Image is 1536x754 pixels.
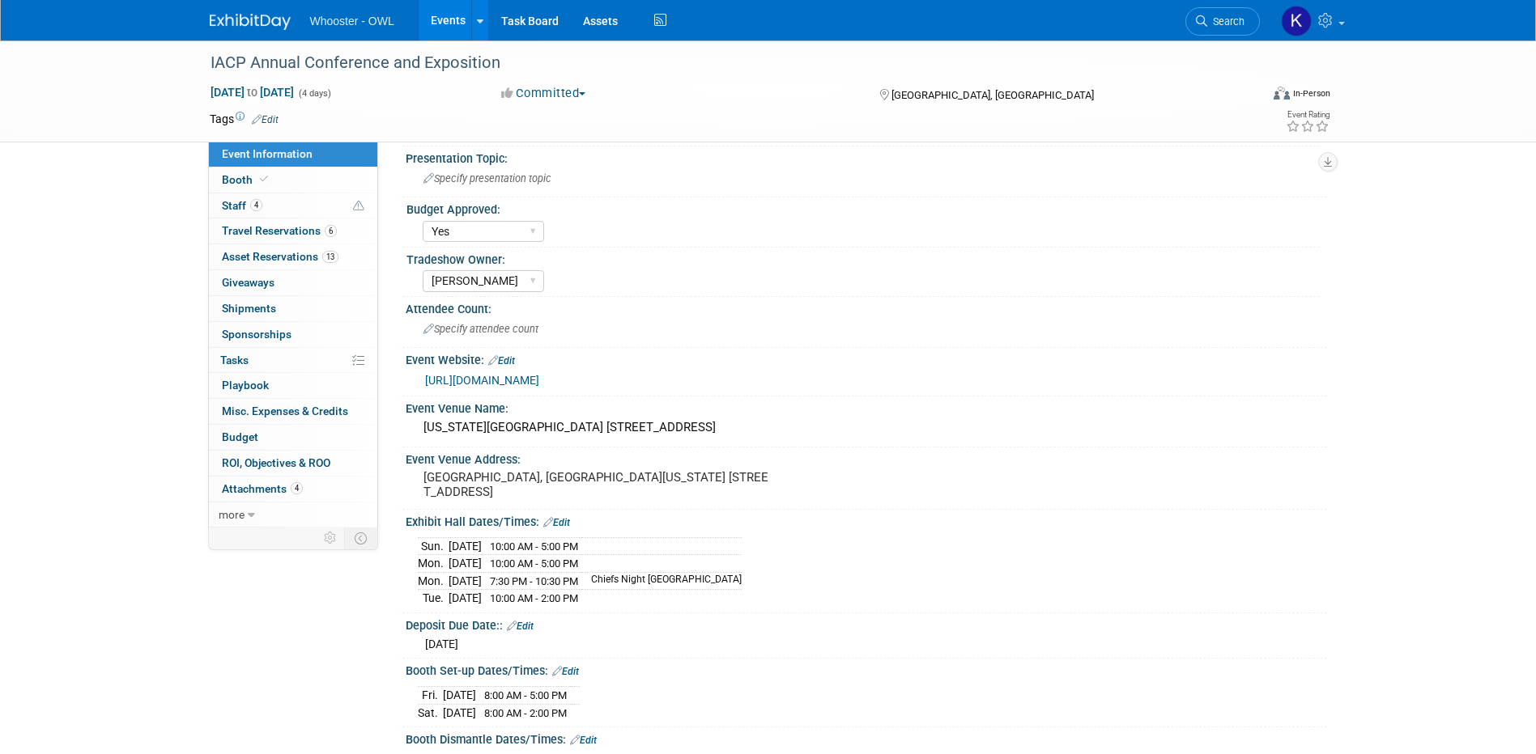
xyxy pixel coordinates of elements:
[449,555,482,573] td: [DATE]
[581,572,742,590] td: Chiefs Night [GEOGRAPHIC_DATA]
[325,225,337,237] span: 6
[209,296,377,321] a: Shipments
[443,704,476,721] td: [DATE]
[891,89,1094,101] span: [GEOGRAPHIC_DATA], [GEOGRAPHIC_DATA]
[449,572,482,590] td: [DATE]
[406,727,1327,748] div: Booth Dismantle Dates/Times:
[406,197,1320,218] div: Budget Approved:
[222,302,276,315] span: Shipments
[222,456,330,469] span: ROI, Objectives & ROO
[423,323,538,335] span: Specify attendee count
[490,592,578,604] span: 10:00 AM - 2:00 PM
[418,555,449,573] td: Mon.
[209,399,377,424] a: Misc. Expenses & Credits
[484,689,567,701] span: 8:00 AM - 5:00 PM
[406,248,1320,268] div: Tradeshow Owner:
[222,250,338,263] span: Asset Reservations
[1207,15,1245,28] span: Search
[418,415,1315,440] div: [US_STATE][GEOGRAPHIC_DATA] [STREET_ADDRESS]
[425,374,539,387] a: [URL][DOMAIN_NAME]
[209,373,377,398] a: Playbook
[209,167,377,193] a: Booth
[222,328,291,341] span: Sponsorships
[406,297,1327,317] div: Attendee Count:
[406,659,1327,680] div: Booth Set-up Dates/Times:
[484,707,567,719] span: 8:00 AM - 2:00 PM
[222,405,348,417] span: Misc. Expenses & Credits
[423,172,551,184] span: Specify presentation topic
[418,537,449,555] td: Sun.
[496,85,592,102] button: Committed
[252,114,279,125] a: Edit
[488,355,515,366] a: Edit
[353,199,364,214] span: Potential Scheduling Conflict -- at least one attendee is tagged in another overlapping event.
[543,517,570,528] a: Edit
[260,175,268,184] i: Booth reservation complete
[552,666,579,677] a: Edit
[418,590,449,607] td: Tue.
[1281,6,1312,36] img: Kamila Castaneda
[209,193,377,218] a: Staff4
[210,85,295,100] span: [DATE] [DATE]
[222,430,258,443] span: Budget
[250,199,262,211] span: 4
[418,704,443,721] td: Sat.
[245,86,260,99] span: to
[209,477,377,502] a: Attachments4
[210,14,291,30] img: ExhibitDay
[209,451,377,476] a: ROI, Objectives & ROO
[222,276,274,289] span: Giveaways
[1164,84,1331,108] div: Event Format
[209,270,377,295] a: Giveaways
[219,508,245,521] span: more
[406,146,1327,167] div: Presentation Topic:
[406,348,1327,369] div: Event Website:
[406,447,1327,468] div: Event Venue Address:
[443,687,476,705] td: [DATE]
[507,621,534,632] a: Edit
[406,396,1327,417] div: Event Venue Name:
[418,687,443,705] td: Fri.
[490,575,578,587] span: 7:30 PM - 10:30 PM
[344,527,377,549] td: Toggle Event Tabs
[490,540,578,553] span: 10:00 AM - 5:00 PM
[209,244,377,269] a: Asset Reservations13
[209,322,377,347] a: Sponsorships
[209,425,377,450] a: Budget
[222,482,303,495] span: Attachments
[1286,111,1330,119] div: Event Rating
[423,470,772,499] pre: [GEOGRAPHIC_DATA], [GEOGRAPHIC_DATA][US_STATE] [STREET_ADDRESS]
[310,15,394,28] span: Whooster - OWL
[209,348,377,373] a: Tasks
[220,354,249,366] span: Tasks
[297,88,331,99] span: (4 days)
[222,379,269,392] span: Playbook
[1274,87,1290,100] img: Format-Inperson.png
[490,557,578,570] span: 10:00 AM - 5:00 PM
[418,572,449,590] td: Mon.
[406,613,1327,634] div: Deposit Due Date::
[209,218,377,244] a: Travel Reservations6
[209,502,377,527] a: more
[222,199,262,212] span: Staff
[222,173,271,186] span: Booth
[449,590,482,607] td: [DATE]
[317,527,345,549] td: Personalize Event Tab Strip
[205,49,1236,78] div: IACP Annual Conference and Exposition
[222,224,337,237] span: Travel Reservations
[425,638,458,650] span: [DATE]
[406,510,1327,531] div: Exhibit Hall Dates/Times:
[291,482,303,494] span: 4
[222,147,313,160] span: Event Information
[449,537,482,555] td: [DATE]
[1185,7,1260,36] a: Search
[322,251,338,263] span: 13
[1292,87,1330,100] div: In-Person
[570,735,597,746] a: Edit
[210,111,279,127] td: Tags
[209,142,377,167] a: Event Information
